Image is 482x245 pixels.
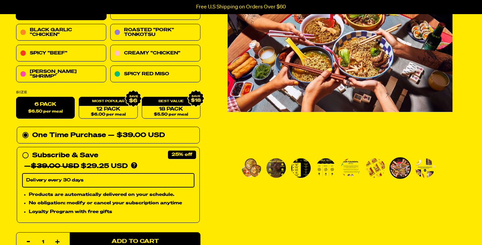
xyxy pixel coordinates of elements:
li: Go to slide 7 [389,157,411,179]
img: Variety Vol. 1 [341,158,360,178]
img: Variety Vol. 1 [291,158,311,178]
li: Go to slide 1 [241,157,262,179]
a: Spicy "Beef" [16,45,106,62]
span: $6.50 per meal [28,110,63,114]
li: Loyalty Program with free gifts [29,208,194,216]
a: Spicy Red Miso [110,66,200,83]
a: 18 Pack$5.50 per meal [142,97,200,119]
a: Creamy "Chicken" [110,45,200,62]
div: Subscribe & Save [32,150,98,161]
img: Variety Vol. 1 [415,158,435,178]
div: — $29.25 USD [24,161,128,172]
li: Go to slide 2 [265,157,287,179]
div: PDP main carousel thumbnails [228,157,453,179]
li: Go to slide 4 [315,157,337,179]
div: — $39.00 USD [108,130,165,141]
img: Variety Vol. 1 [242,158,261,178]
a: [PERSON_NAME] "Shrimp" [16,66,106,83]
del: $39.00 USD [31,163,79,170]
span: $5.50 per meal [154,113,188,117]
img: Variety Vol. 1 [316,158,336,178]
a: 12 Pack$6.00 per meal [79,97,137,119]
img: Variety Vol. 1 [390,158,410,178]
a: Roasted "Pork" Tonkotsu [110,24,200,41]
span: Add to Cart [112,239,159,245]
li: Go to slide 3 [290,157,312,179]
label: 6 Pack [16,97,75,119]
label: Size [16,91,200,94]
select: Subscribe & Save —$39.00 USD$29.25 USD Products are automatically delivered on your schedule. No ... [22,173,194,188]
div: One Time Purchase [22,130,194,141]
li: No obligation: modify or cancel your subscription anytime [29,200,194,207]
li: Go to slide 6 [365,157,386,179]
p: Free U.S Shipping on Orders Over $60 [196,4,286,10]
li: Go to slide 8 [414,157,436,179]
li: Go to slide 5 [340,157,361,179]
span: $6.00 per meal [91,113,126,117]
img: Variety Vol. 1 [266,158,286,178]
img: Variety Vol. 1 [366,158,385,178]
li: Products are automatically delivered on your schedule. [29,191,194,198]
a: Black Garlic "Chicken" [16,24,106,41]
